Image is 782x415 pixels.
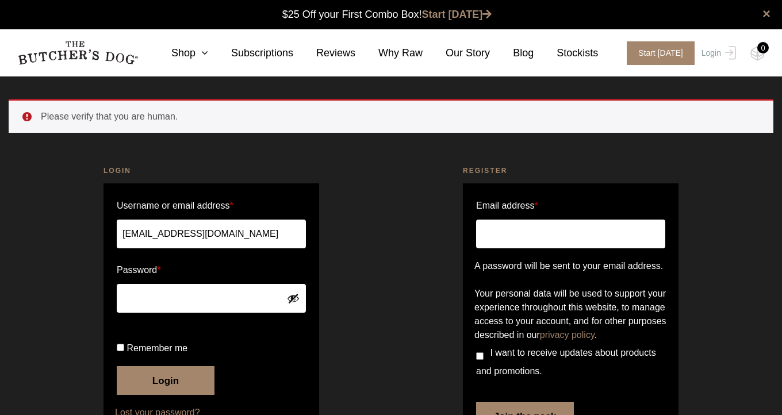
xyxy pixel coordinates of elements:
button: Show password [287,292,300,305]
a: Login [699,41,736,65]
input: I want to receive updates about products and promotions. [476,352,484,360]
a: privacy policy [540,330,595,340]
input: Remember me [117,344,124,351]
a: Stockists [534,45,598,61]
img: TBD_Cart-Empty.png [750,46,765,61]
span: Remember me [126,343,187,353]
div: 0 [757,42,769,53]
label: Password [117,261,306,279]
li: Please verify that you are human. [41,110,755,124]
a: Our Story [423,45,490,61]
a: Start [DATE] [615,41,699,65]
h2: Register [463,165,678,176]
p: A password will be sent to your email address. [474,259,667,273]
a: Why Raw [355,45,423,61]
h2: Login [103,165,319,176]
a: Blog [490,45,534,61]
label: Email address [476,197,538,215]
a: Reviews [293,45,355,61]
span: Start [DATE] [627,41,695,65]
label: Username or email address [117,197,306,215]
a: Subscriptions [208,45,293,61]
span: I want to receive updates about products and promotions. [476,348,656,376]
a: close [762,7,770,21]
a: Start [DATE] [422,9,492,20]
button: Login [117,366,214,395]
a: Shop [148,45,208,61]
p: Your personal data will be used to support your experience throughout this website, to manage acc... [474,287,667,342]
